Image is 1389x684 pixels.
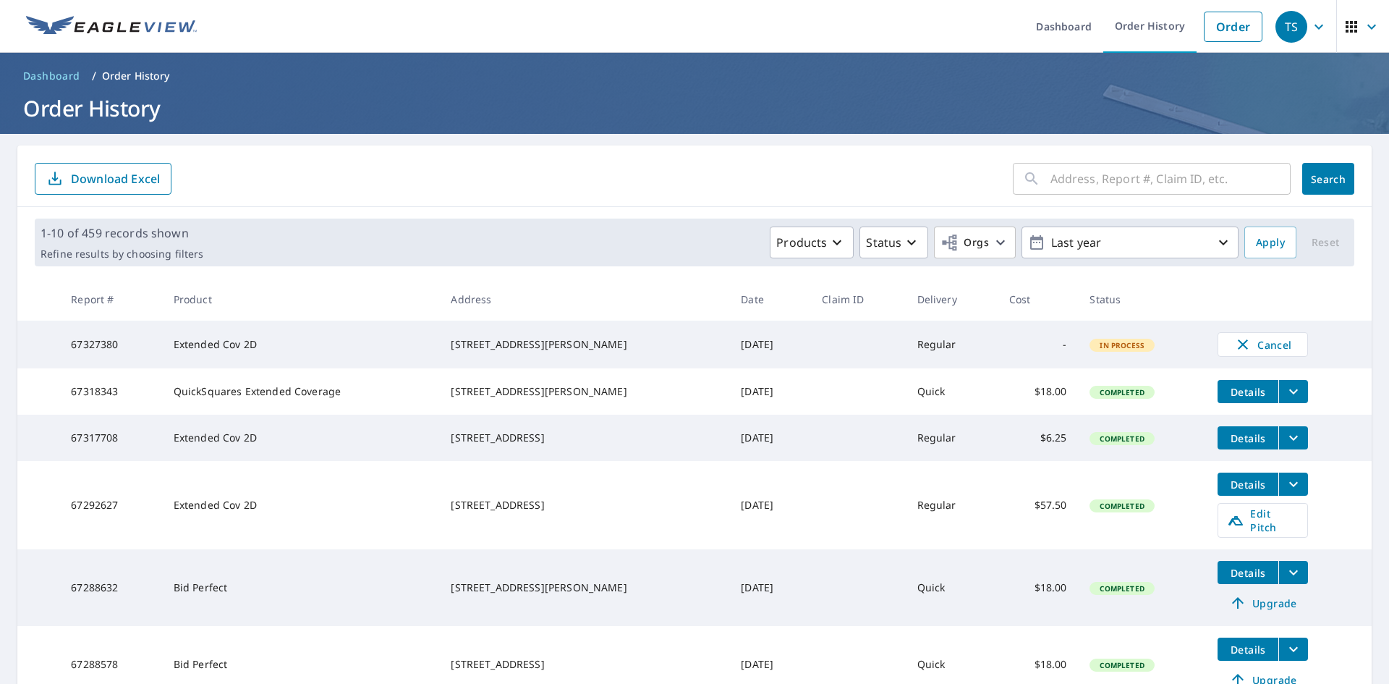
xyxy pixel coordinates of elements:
td: 67327380 [59,321,162,368]
th: Product [162,278,440,321]
th: Claim ID [810,278,905,321]
span: Orgs [940,234,989,252]
button: Download Excel [35,163,171,195]
h1: Order History [17,93,1372,123]
span: Completed [1091,501,1152,511]
div: TS [1275,11,1307,43]
td: 67318343 [59,368,162,415]
th: Report # [59,278,162,321]
span: Completed [1091,583,1152,594]
div: [STREET_ADDRESS] [451,498,718,512]
li: / [92,67,96,85]
p: 1-10 of 459 records shown [41,224,203,242]
td: [DATE] [729,368,810,415]
td: Regular [906,415,998,461]
button: filesDropdownBtn-67318343 [1278,380,1308,403]
div: [STREET_ADDRESS] [451,657,718,672]
span: Details [1226,478,1270,491]
span: Search [1314,172,1343,186]
p: Products [776,234,827,251]
td: 67317708 [59,415,162,461]
span: In Process [1091,340,1153,350]
a: Upgrade [1218,591,1308,615]
nav: breadcrumb [17,64,1372,88]
td: Bid Perfect [162,549,440,626]
p: Download Excel [71,171,160,187]
button: detailsBtn-67288632 [1218,561,1278,584]
span: Apply [1256,234,1285,252]
td: [DATE] [729,321,810,368]
p: Refine results by choosing filters [41,248,203,261]
button: Products [770,227,854,258]
p: Status [866,234,901,251]
div: [STREET_ADDRESS][PERSON_NAME] [451,580,718,595]
td: Extended Cov 2D [162,461,440,549]
button: detailsBtn-67288578 [1218,638,1278,661]
button: Status [859,227,928,258]
button: filesDropdownBtn-67288632 [1278,561,1308,584]
td: 67292627 [59,461,162,549]
td: Regular [906,461,998,549]
span: Upgrade [1226,594,1299,612]
span: Details [1226,566,1270,580]
td: [DATE] [729,415,810,461]
span: Completed [1091,660,1152,670]
td: $18.00 [998,368,1079,415]
a: Dashboard [17,64,86,88]
p: Last year [1045,230,1215,256]
button: Apply [1244,227,1296,258]
div: [STREET_ADDRESS] [451,431,718,445]
button: detailsBtn-67292627 [1218,473,1278,496]
th: Delivery [906,278,998,321]
div: [STREET_ADDRESS][PERSON_NAME] [451,337,718,352]
td: [DATE] [729,461,810,549]
button: Orgs [934,227,1016,258]
button: Last year [1021,227,1239,258]
span: Details [1226,385,1270,399]
button: detailsBtn-67318343 [1218,380,1278,403]
td: Extended Cov 2D [162,321,440,368]
button: filesDropdownBtn-67288578 [1278,638,1308,661]
th: Cost [998,278,1079,321]
td: - [998,321,1079,368]
td: Regular [906,321,998,368]
td: $18.00 [998,549,1079,626]
span: Details [1226,431,1270,445]
td: Quick [906,549,998,626]
td: Extended Cov 2D [162,415,440,461]
td: $57.50 [998,461,1079,549]
span: Edit Pitch [1227,507,1299,534]
th: Address [439,278,729,321]
input: Address, Report #, Claim ID, etc. [1050,159,1291,199]
td: [DATE] [729,549,810,626]
span: Details [1226,643,1270,656]
p: Order History [102,69,170,83]
button: Cancel [1218,332,1308,357]
button: Search [1302,163,1354,195]
span: Cancel [1233,336,1293,353]
span: Completed [1091,434,1152,444]
span: Dashboard [23,69,80,83]
button: filesDropdownBtn-67292627 [1278,473,1308,496]
span: Completed [1091,387,1152,397]
a: Order [1204,12,1262,42]
td: $6.25 [998,415,1079,461]
div: [STREET_ADDRESS][PERSON_NAME] [451,384,718,399]
button: filesDropdownBtn-67317708 [1278,426,1308,449]
th: Date [729,278,810,321]
a: Edit Pitch [1218,503,1308,538]
td: Quick [906,368,998,415]
img: EV Logo [26,16,197,38]
td: QuickSquares Extended Coverage [162,368,440,415]
th: Status [1078,278,1206,321]
td: 67288632 [59,549,162,626]
button: detailsBtn-67317708 [1218,426,1278,449]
